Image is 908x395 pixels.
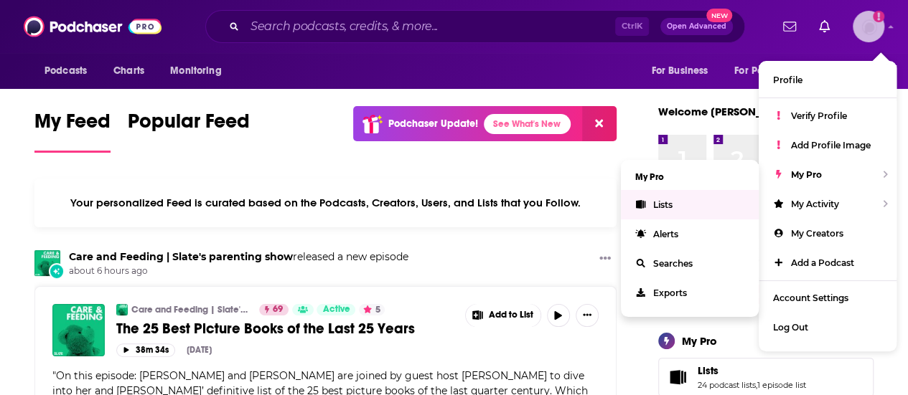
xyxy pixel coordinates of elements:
[113,61,144,81] span: Charts
[116,343,175,357] button: 38m 34s
[116,304,128,315] img: Care and Feeding | Slate's parenting show
[576,304,599,327] button: Show More Button
[759,130,897,160] a: Add Profile Image
[205,10,745,43] div: Search podcasts, credits, & more...
[34,109,111,142] span: My Feed
[131,304,250,315] a: Care and Feeding | Slate's parenting show
[615,17,649,36] span: Ctrl K
[773,292,848,303] span: Account Settings
[853,11,884,42] button: Show profile menu
[160,57,240,85] button: open menu
[484,114,571,134] a: See What's New
[698,380,756,390] a: 24 podcast lists
[663,367,692,387] a: Lists
[116,320,415,338] span: The 25 Best Picture Books of the Last 25 Years
[187,345,212,355] div: [DATE]
[466,304,540,327] button: Show More Button
[759,283,897,313] a: Account Settings
[69,250,293,263] a: Care and Feeding | Slate's parenting show
[34,250,60,276] img: Care and Feeding | Slate's parenting show
[170,61,221,81] span: Monitoring
[756,380,757,390] span: ,
[791,169,822,180] span: My Pro
[52,304,105,356] img: The 25 Best Picture Books of the Last 25 Years
[660,18,733,35] button: Open AdvancedNew
[594,250,617,268] button: Show More Button
[791,228,843,239] span: My Creators
[45,61,87,81] span: Podcasts
[322,303,350,317] span: Active
[69,265,408,277] span: about 6 hours ago
[49,263,65,279] div: New Episode
[757,380,806,390] a: 1 episode list
[388,118,478,130] p: Podchaser Update!
[759,219,897,248] a: My Creators
[873,11,884,22] svg: Email not verified
[34,179,617,227] div: Your personalized Feed is curated based on the Podcasts, Creators, Users, and Lists that you Follow.
[734,61,803,81] span: For Podcasters
[317,304,355,315] a: Active
[791,140,871,151] span: Add Profile Image
[773,322,808,333] span: Log Out
[821,57,874,85] button: open menu
[69,250,408,264] h3: released a new episode
[706,9,732,22] span: New
[34,109,111,153] a: My Feed
[813,14,836,39] a: Show notifications dropdown
[259,304,289,315] a: 69
[359,304,385,315] button: 5
[24,13,162,40] img: Podchaser - Follow, Share and Rate Podcasts
[116,320,455,338] a: The 25 Best Picture Books of the Last 25 Years
[759,65,897,95] a: Profile
[759,248,897,277] a: Add a Podcast
[658,105,800,118] a: Welcome [PERSON_NAME]!
[777,14,802,39] a: Show notifications dropdown
[698,364,719,377] span: Lists
[667,23,726,30] span: Open Advanced
[682,334,717,348] div: My Pro
[759,61,897,351] ul: Show profile menu
[791,257,854,268] span: Add a Podcast
[853,11,884,42] span: Logged in as dresnic
[128,109,250,153] a: Popular Feed
[651,61,708,81] span: For Business
[791,199,839,209] span: My Activity
[698,364,806,377] a: Lists
[273,303,283,317] span: 69
[104,57,153,85] a: Charts
[245,15,615,38] input: Search podcasts, credits, & more...
[725,57,824,85] button: open menu
[128,109,250,142] span: Popular Feed
[791,110,847,121] span: Verify Profile
[853,11,884,42] img: User Profile
[489,310,533,320] span: Add to List
[34,57,106,85] button: open menu
[641,57,726,85] button: open menu
[773,75,802,85] span: Profile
